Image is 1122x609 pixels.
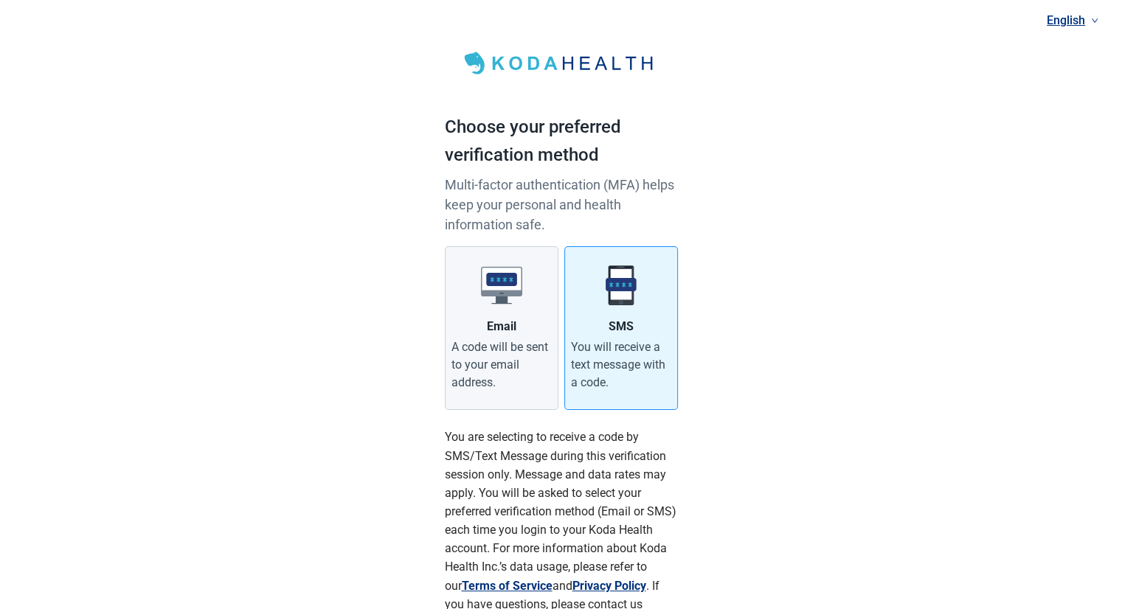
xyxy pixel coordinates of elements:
p: Multi-factor authentication (MFA) helps keep your personal and health information safe. [445,175,678,234]
a: Terms of Service [462,579,553,593]
div: Email [487,318,516,335]
h1: Choose your preferred verification method [445,114,678,175]
div: You will receive a text message with a code. [571,338,671,391]
a: Privacy Policy [572,579,646,593]
img: Koda Health [456,47,665,80]
div: SMS [609,318,634,335]
a: Current language: English [1041,8,1104,32]
span: down [1091,17,1098,24]
div: A code will be sent to your email address. [451,338,552,391]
